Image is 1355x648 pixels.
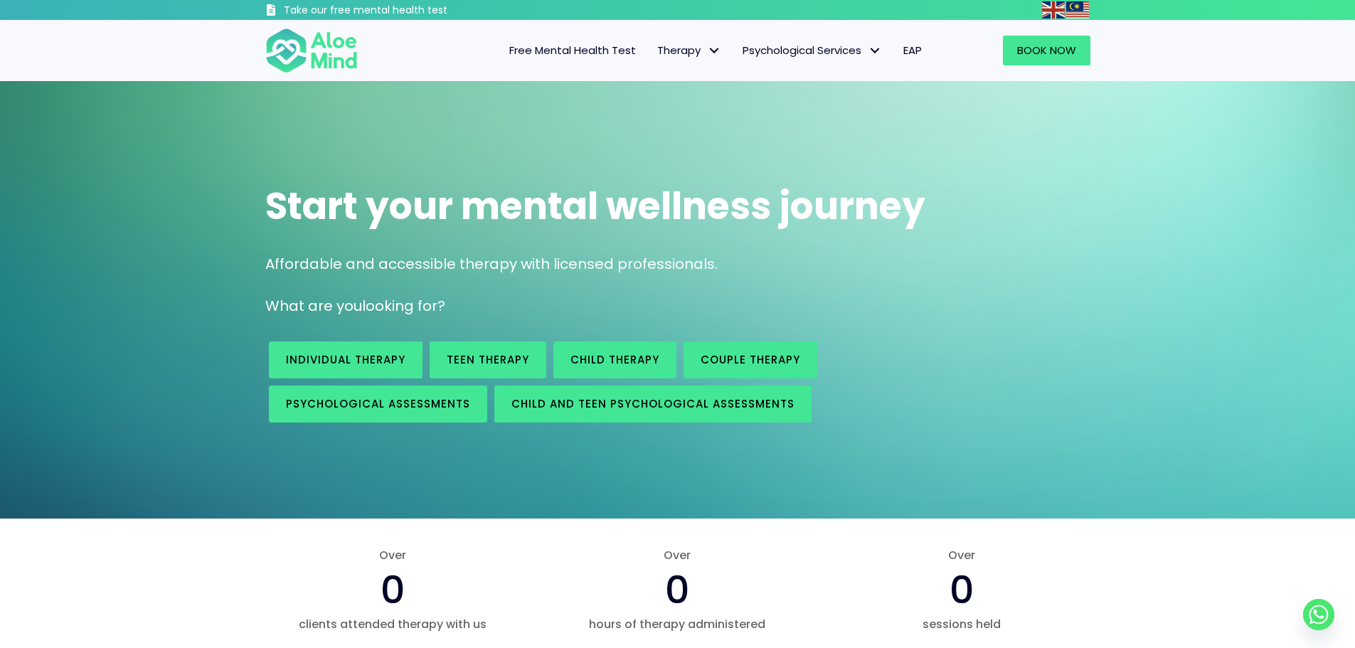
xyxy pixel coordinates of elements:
[447,352,529,367] span: Teen Therapy
[1042,1,1066,18] a: English
[511,396,795,411] span: Child and Teen Psychological assessments
[549,616,805,632] span: hours of therapy administered
[1066,1,1090,18] a: Malay
[834,616,1090,632] span: sessions held
[1303,599,1334,630] a: Whatsapp
[1066,1,1089,18] img: ms
[509,43,636,58] span: Free Mental Health Test
[701,352,800,367] span: Couple therapy
[704,41,725,61] span: Therapy: submenu
[265,27,358,74] img: Aloe mind Logo
[499,36,647,65] a: Free Mental Health Test
[893,36,932,65] a: EAP
[1003,36,1090,65] a: Book Now
[430,341,546,378] a: Teen Therapy
[834,547,1090,563] span: Over
[284,4,524,18] h3: Take our free mental health test
[549,547,805,563] span: Over
[265,296,362,316] span: What are you
[376,36,932,65] nav: Menu
[265,254,1090,275] p: Affordable and accessible therapy with licensed professionals.
[903,43,922,58] span: EAP
[265,180,925,232] span: Start your mental wellness journey
[553,341,676,378] a: Child Therapy
[286,396,470,411] span: Psychological assessments
[362,296,445,316] span: looking for?
[657,43,721,58] span: Therapy
[269,341,423,378] a: Individual therapy
[647,36,732,65] a: TherapyTherapy: submenu
[286,352,405,367] span: Individual therapy
[269,386,487,423] a: Psychological assessments
[1042,1,1065,18] img: en
[665,563,690,617] span: 0
[265,4,524,20] a: Take our free mental health test
[684,341,817,378] a: Couple therapy
[732,36,893,65] a: Psychological ServicesPsychological Services: submenu
[265,547,521,563] span: Over
[381,563,405,617] span: 0
[950,563,974,617] span: 0
[494,386,812,423] a: Child and Teen Psychological assessments
[743,43,882,58] span: Psychological Services
[1017,43,1076,58] span: Book Now
[570,352,659,367] span: Child Therapy
[265,616,521,632] span: clients attended therapy with us
[865,41,886,61] span: Psychological Services: submenu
